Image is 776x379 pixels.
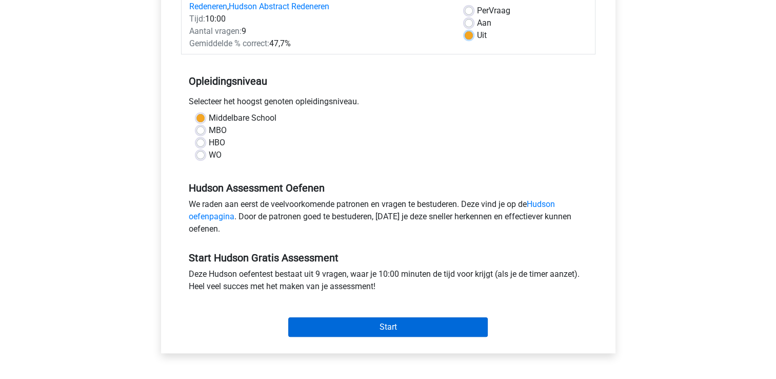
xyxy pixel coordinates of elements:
[189,14,205,24] span: Tijd:
[477,6,489,15] span: Per
[288,317,488,337] input: Start
[209,149,222,161] label: WO
[182,13,457,25] div: 10:00
[189,39,269,48] span: Gemiddelde % correct:
[189,252,588,264] h5: Start Hudson Gratis Assessment
[477,17,491,29] label: Aan
[181,268,595,297] div: Deze Hudson oefentest bestaat uit 9 vragen, waar je 10:00 minuten de tijd voor krijgt (als je de ...
[189,71,588,91] h5: Opleidingsniveau
[189,182,588,194] h5: Hudson Assessment Oefenen
[189,26,242,36] span: Aantal vragen:
[209,112,276,124] label: Middelbare School
[181,96,595,112] div: Selecteer het hoogst genoten opleidingsniveau.
[477,29,487,42] label: Uit
[182,37,457,50] div: 47,7%
[181,198,595,239] div: We raden aan eerst de veelvoorkomende patronen en vragen te bestuderen. Deze vind je op de . Door...
[209,124,227,137] label: MBO
[477,5,510,17] label: Vraag
[209,137,225,149] label: HBO
[229,2,329,11] a: Hudson Abstract Redeneren
[182,25,457,37] div: 9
